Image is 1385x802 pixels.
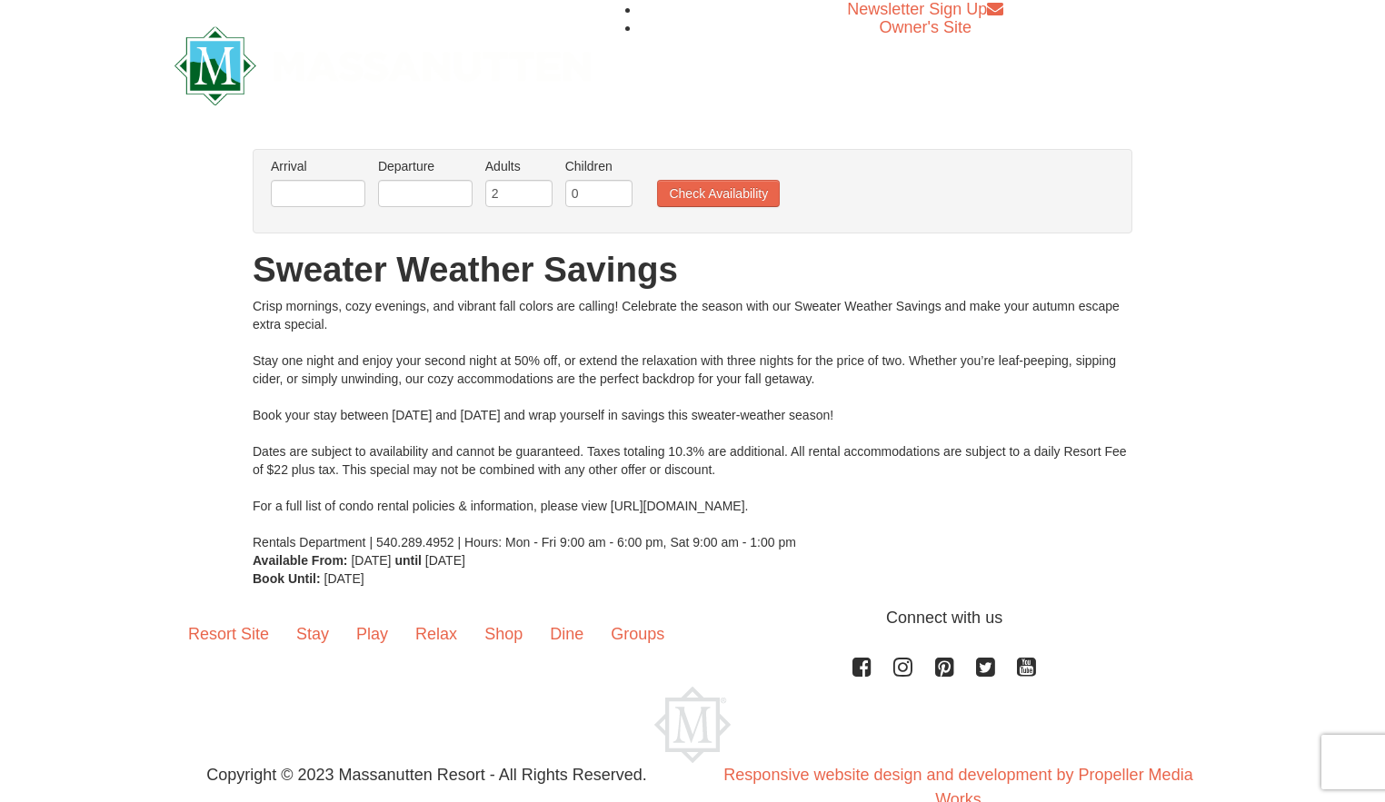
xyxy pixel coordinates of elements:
[253,553,348,568] strong: Available From:
[378,157,473,175] label: Departure
[654,687,731,763] img: Massanutten Resort Logo
[253,252,1132,288] h1: Sweater Weather Savings
[283,606,343,662] a: Stay
[351,553,391,568] span: [DATE]
[253,571,321,586] strong: Book Until:
[174,42,591,84] a: Massanutten Resort
[324,571,364,586] span: [DATE]
[880,18,971,36] a: Owner's Site
[161,763,692,787] p: Copyright © 2023 Massanutten Resort - All Rights Reserved.
[271,157,365,175] label: Arrival
[174,26,591,105] img: Massanutten Resort Logo
[597,606,678,662] a: Groups
[253,297,1132,551] div: Crisp mornings, cozy evenings, and vibrant fall colors are calling! Celebrate the season with our...
[394,553,422,568] strong: until
[174,606,1211,630] p: Connect with us
[343,606,402,662] a: Play
[536,606,597,662] a: Dine
[402,606,471,662] a: Relax
[174,606,283,662] a: Resort Site
[425,553,465,568] span: [DATE]
[565,157,633,175] label: Children
[471,606,536,662] a: Shop
[485,157,553,175] label: Adults
[657,180,780,207] button: Check Availability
